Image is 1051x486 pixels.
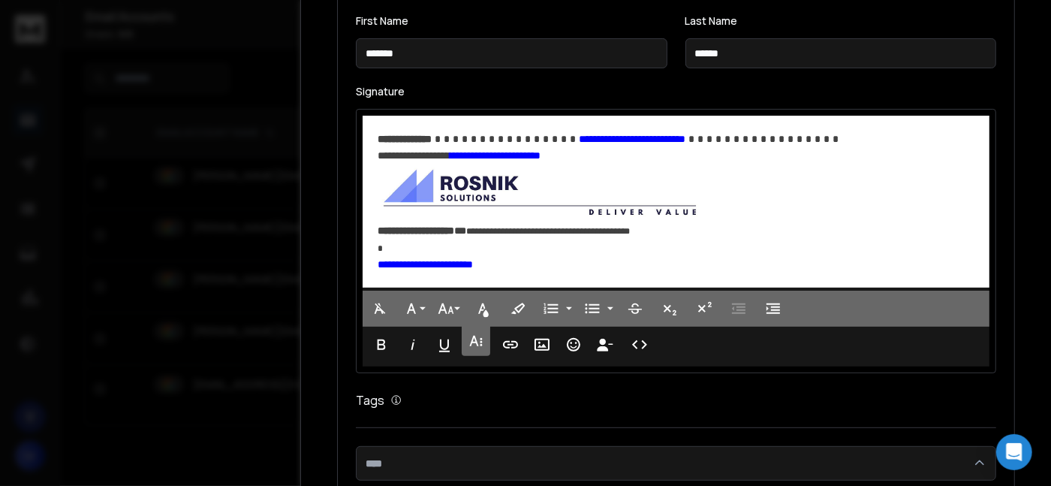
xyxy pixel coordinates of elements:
[356,391,384,409] h1: Tags
[724,294,753,324] button: Decrease Indent (Ctrl+[)
[685,16,997,26] label: Last Name
[356,16,667,26] label: First Name
[563,294,575,324] button: Ordered List
[996,434,1032,470] div: Open Intercom Messenger
[504,294,532,324] button: Background Color
[356,86,996,97] label: Signature
[366,294,394,324] button: Clear Formatting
